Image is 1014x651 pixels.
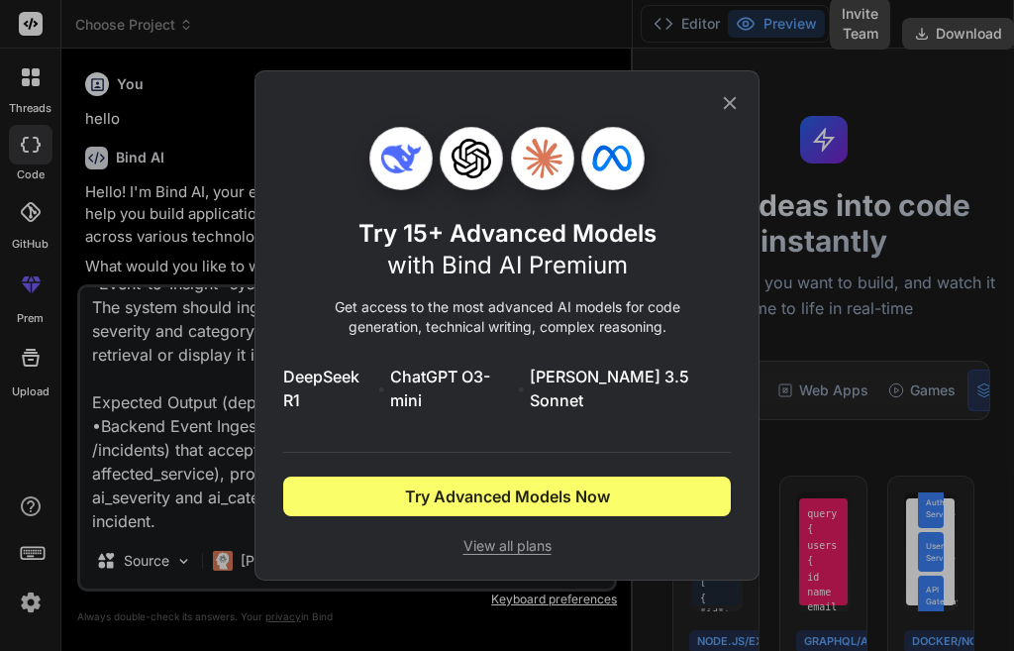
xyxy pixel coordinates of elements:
[381,139,421,178] img: Deepseek
[530,365,731,412] span: [PERSON_NAME] 3.5 Sonnet
[283,297,731,337] p: Get access to the most advanced AI models for code generation, technical writing, complex reasoning.
[387,251,628,279] span: with Bind AI Premium
[405,485,610,508] span: Try Advanced Models Now
[377,377,386,400] span: •
[390,365,513,412] span: ChatGPT O3-mini
[283,365,373,412] span: DeepSeek R1
[283,477,731,516] button: Try Advanced Models Now
[517,377,526,400] span: •
[358,218,657,281] h1: Try 15+ Advanced Models
[283,536,731,556] span: View all plans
